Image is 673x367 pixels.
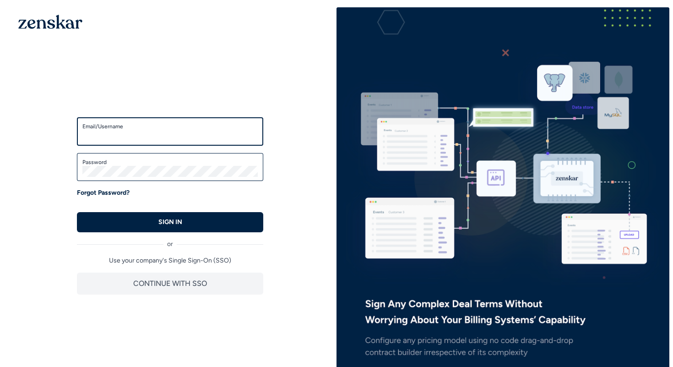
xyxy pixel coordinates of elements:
[82,159,258,166] label: Password
[82,123,258,130] label: Email/Username
[77,188,130,197] a: Forgot Password?
[77,212,263,232] button: SIGN IN
[18,15,82,29] img: 1OGAJ2xQqyY4LXKgY66KYq0eOWRCkrZdAb3gUhuVAqdWPZE9SRJmCz+oDMSn4zDLXe31Ii730ItAGKgCKgCCgCikA4Av8PJUP...
[77,232,263,249] div: or
[77,256,263,265] p: Use your company's Single Sign-On (SSO)
[158,218,182,227] p: SIGN IN
[77,273,263,295] button: CONTINUE WITH SSO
